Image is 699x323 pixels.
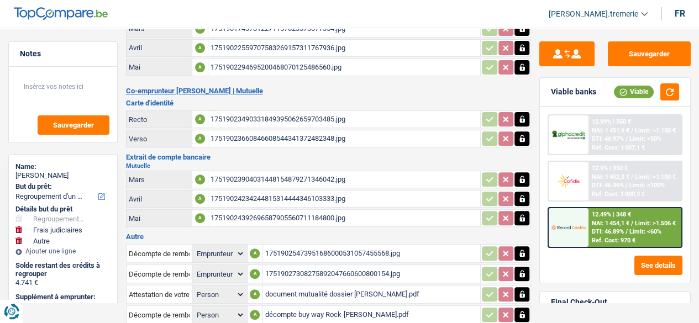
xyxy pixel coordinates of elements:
div: 12.49% | 348 € [592,211,631,218]
div: Mars [129,176,190,184]
div: 17519024234244815314444346103333.jpg [211,190,479,207]
div: A [195,194,205,204]
span: NAI: 1 452,3 € [592,173,629,181]
span: Limit: >1.150 € [635,127,676,134]
div: Final Check-Out [551,298,607,307]
div: Détails but du prêt [15,205,111,214]
span: / [631,173,633,181]
label: But du prêt: [15,182,108,191]
span: Limit: <50% [629,135,661,142]
div: Mai [129,214,190,223]
span: / [631,220,633,227]
img: Cofidis [551,173,586,190]
div: Ref. Cost: 1 000,3 € [592,190,645,198]
div: Ajouter une ligne [15,247,111,255]
div: A [195,174,205,184]
div: A [250,248,260,258]
label: Supplément à emprunter: [15,293,108,301]
span: DTI: 46.96% [592,182,624,189]
span: Limit: <60% [629,228,661,235]
a: [PERSON_NAME].tremerie [540,5,648,23]
div: fr [675,8,685,19]
div: 12.99% | 350 € [592,118,631,125]
div: Mars [129,24,190,33]
div: 17519023904031448154879271346042.jpg [211,171,479,188]
div: 17519025473951686000531057455568.jpg [265,245,478,262]
span: NAI: 1 451,9 € [592,127,629,134]
div: Mai [129,63,190,71]
div: décompte buy way Rock-[PERSON_NAME].pdf [265,306,478,323]
span: / [626,135,628,142]
span: DTI: 46.89% [592,228,624,235]
div: A [250,269,260,279]
div: A [250,289,260,299]
div: Ref. Cost: 970 € [592,237,635,244]
div: Recto [129,115,190,124]
div: Avril [129,195,190,203]
span: Limit: <100% [629,182,665,189]
div: 17519023660846608544341372482348.jpg [211,130,479,147]
div: 17519017437812271157623373077354.jpg [211,20,479,37]
div: Verso [129,135,190,143]
div: [PERSON_NAME] [15,171,111,180]
div: Name: [15,162,111,171]
div: 17519024392696587905560711184800.jpg [211,210,479,226]
div: A [195,213,205,223]
div: 4.741 € [15,278,111,287]
span: / [631,127,633,134]
div: A [195,62,205,72]
div: A [250,310,260,320]
div: A [195,24,205,34]
h3: Extrait de compte bancaire [126,153,532,161]
img: Record Credits [551,219,586,236]
span: Limit: >1.100 € [635,173,676,181]
div: A [195,43,205,53]
div: document mutualité dossier [PERSON_NAME].pdf [265,286,478,303]
span: / [626,182,628,189]
div: A [195,114,205,124]
h3: Autre [126,233,532,240]
h5: Notes [20,49,106,59]
button: Sauvegarder [608,41,691,66]
img: AlphaCredit [551,129,586,140]
div: Ref. Cost: 1 007,1 € [592,144,645,151]
h3: Carte d'identité [126,99,532,107]
div: 17519022559707583269157311767936.jpg [211,40,479,56]
h2: Co-emprunteur [PERSON_NAME] | Mutuelle [126,87,532,96]
img: TopCompare Logo [14,7,108,20]
div: Viable [614,86,654,98]
span: Sauvegarder [53,121,94,129]
button: Sauvegarder [38,115,109,135]
div: A [195,134,205,144]
h2: Mutuelle [126,163,532,169]
div: 1751902294695200468070125486560.jpg [211,59,479,76]
span: [PERSON_NAME].tremerie [549,9,638,19]
div: Avril [129,44,190,52]
button: See details [634,256,682,275]
div: Solde restant des crédits à regrouper [15,261,111,278]
div: 12.9% | 350 € [592,165,628,172]
span: Limit: >1.506 € [635,220,676,227]
div: Viable banks [551,87,596,97]
div: 17519023490331849395062659703485.jpg [211,111,479,128]
span: / [626,228,628,235]
div: 17519027308275892047660600800154.jpg [265,266,478,282]
span: DTI: 46.97% [592,135,624,142]
span: NAI: 1 454,1 € [592,220,629,227]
